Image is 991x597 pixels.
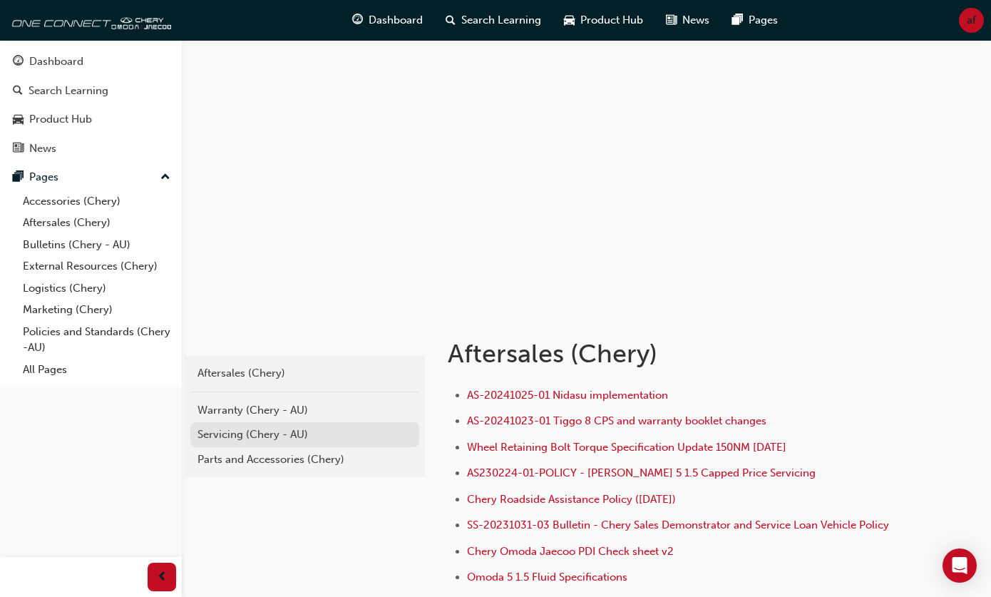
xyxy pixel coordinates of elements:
[13,113,24,126] span: car-icon
[6,164,176,190] button: Pages
[13,143,24,155] span: news-icon
[580,12,643,29] span: Product Hub
[467,441,786,454] a: Wheel Retaining Bolt Torque Specification Update 150NM [DATE]
[732,11,743,29] span: pages-icon
[352,11,363,29] span: guage-icon
[967,12,976,29] span: af
[6,106,176,133] a: Product Hub
[943,548,977,583] div: Open Intercom Messenger
[197,365,412,382] div: Aftersales (Chery)
[13,85,23,98] span: search-icon
[553,6,654,35] a: car-iconProduct Hub
[341,6,434,35] a: guage-iconDashboard
[197,427,412,443] div: Servicing (Chery - AU)
[17,212,176,234] a: Aftersales (Chery)
[6,49,176,75] a: Dashboard
[564,11,575,29] span: car-icon
[13,171,24,184] span: pages-icon
[17,359,176,381] a: All Pages
[448,338,883,369] h1: Aftersales (Chery)
[7,6,171,34] img: oneconnect
[160,168,170,187] span: up-icon
[959,8,984,33] button: af
[467,519,889,531] a: SS-20231031-03 Bulletin - Chery Sales Demonstrator and Service Loan Vehicle Policy
[197,402,412,419] div: Warranty (Chery - AU)
[29,53,83,70] div: Dashboard
[654,6,721,35] a: news-iconNews
[467,414,766,427] a: AS-20241023-01 Tiggo 8 CPS and warranty booklet changes
[666,11,677,29] span: news-icon
[29,141,56,157] div: News
[17,277,176,300] a: Logistics (Chery)
[434,6,553,35] a: search-iconSearch Learning
[467,571,627,583] a: Omoda 5 1.5 Fluid Specifications
[13,56,24,68] span: guage-icon
[17,234,176,256] a: Bulletins (Chery - AU)
[17,190,176,213] a: Accessories (Chery)
[461,12,541,29] span: Search Learning
[17,255,176,277] a: External Resources (Chery)
[721,6,789,35] a: pages-iconPages
[467,389,668,402] a: AS-20241025-01 Nidasu implementation
[190,398,419,423] a: Warranty (Chery - AU)
[467,493,676,506] a: Chery Roadside Assistance Policy ([DATE])
[6,78,176,104] a: Search Learning
[369,12,423,29] span: Dashboard
[29,83,108,99] div: Search Learning
[6,46,176,164] button: DashboardSearch LearningProduct HubNews
[6,136,176,162] a: News
[190,447,419,472] a: Parts and Accessories (Chery)
[197,451,412,468] div: Parts and Accessories (Chery)
[29,169,58,185] div: Pages
[467,545,674,558] a: Chery Omoda Jaecoo PDI Check sheet v2
[446,11,456,29] span: search-icon
[190,361,419,386] a: Aftersales (Chery)
[749,12,778,29] span: Pages
[190,422,419,447] a: Servicing (Chery - AU)
[682,12,709,29] span: News
[29,111,92,128] div: Product Hub
[17,321,176,359] a: Policies and Standards (Chery -AU)
[467,466,816,479] a: AS230224-01-POLICY - [PERSON_NAME] 5 1.5 Capped Price Servicing
[17,299,176,321] a: Marketing (Chery)
[157,568,168,586] span: prev-icon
